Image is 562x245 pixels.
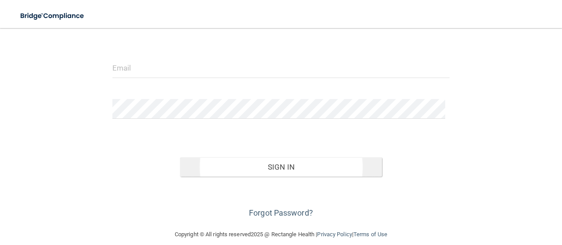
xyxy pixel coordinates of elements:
[317,231,352,238] a: Privacy Policy
[180,157,382,177] button: Sign In
[353,231,387,238] a: Terms of Use
[249,208,313,217] a: Forgot Password?
[112,58,450,78] input: Email
[13,7,92,25] img: bridge_compliance_login_screen.278c3ca4.svg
